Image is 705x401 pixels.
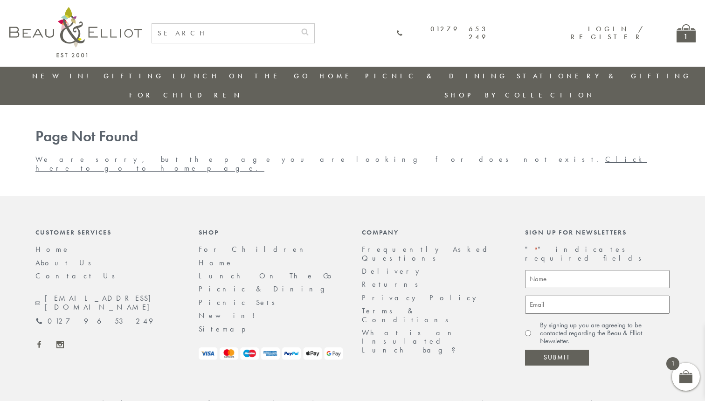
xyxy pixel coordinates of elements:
a: Picnic Sets [199,297,281,307]
input: Name [525,270,670,288]
span: 1 [666,357,679,370]
input: Submit [525,350,589,366]
div: Shop [199,228,343,236]
a: Home [319,71,357,81]
a: Sitemap [199,324,258,334]
a: Frequently Asked Questions [362,244,493,263]
a: Terms & Conditions [362,306,455,324]
a: 01279 653 249 [35,317,153,325]
a: Picnic & Dining [199,284,334,294]
a: Shop by collection [444,90,595,100]
a: Lunch On The Go [199,271,337,281]
a: For Children [199,244,311,254]
p: " " indicates required fields [525,245,670,263]
a: Picnic & Dining [365,71,508,81]
div: Sign up for newsletters [525,228,670,236]
a: [EMAIL_ADDRESS][DOMAIN_NAME] [35,294,180,311]
a: Home [199,258,233,268]
a: 1 [677,24,696,42]
a: Stationery & Gifting [517,71,691,81]
div: We are sorry, but the page you are looking for does not exist. [26,128,679,173]
h1: Page Not Found [35,128,670,145]
input: SEARCH [152,24,296,43]
a: Delivery [362,266,424,276]
img: payment-logos.png [199,347,343,360]
a: Privacy Policy [362,293,481,303]
a: Home [35,244,70,254]
img: logo [9,7,142,57]
a: For Children [129,90,242,100]
a: About Us [35,258,97,268]
a: 01279 653 249 [396,25,488,41]
div: Company [362,228,506,236]
label: By signing up you are agreeing to be contacted regarding the Beau & Elliot Newsletter. [540,321,670,346]
a: Login / Register [571,24,644,41]
a: Gifting [104,71,164,81]
input: Email [525,296,670,314]
a: Returns [362,279,424,289]
a: Contact Us [35,271,121,281]
a: Click here to go to home page. [35,154,647,173]
a: New in! [32,71,95,81]
a: New in! [199,311,262,320]
a: Lunch On The Go [173,71,311,81]
a: What is an Insulated Lunch bag? [362,328,463,355]
div: Customer Services [35,228,180,236]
